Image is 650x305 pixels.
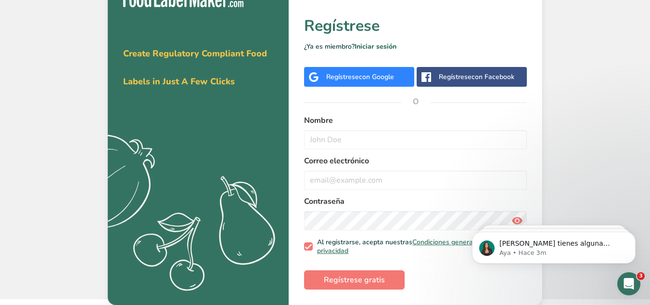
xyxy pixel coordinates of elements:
span: Create Regulatory Compliant Food Labels in Just A Few Clicks [123,48,267,87]
p: ¿Ya es miembro? [304,41,527,52]
div: Regístrese [439,72,514,82]
a: Política de privacidad [317,238,518,255]
span: con Google [359,72,394,81]
input: John Doe [304,130,527,149]
iframe: Intercom notifications mensaje [458,212,650,279]
button: Regístrese gratis [304,270,405,290]
a: Condiciones generales [412,238,482,247]
span: Al registrarse, acepta nuestras y [313,238,523,255]
span: 3 [637,272,645,280]
h1: Regístrese [304,14,527,38]
span: O [401,87,430,116]
label: Contraseña [304,196,527,207]
a: Iniciar sesión [355,42,396,51]
div: Regístrese [326,72,394,82]
iframe: Intercom live chat [617,272,640,295]
span: Regístrese gratis [324,274,385,286]
input: email@example.com [304,171,527,190]
label: Nombre [304,115,527,126]
span: con Facebook [472,72,514,81]
label: Correo electrónico [304,155,527,167]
